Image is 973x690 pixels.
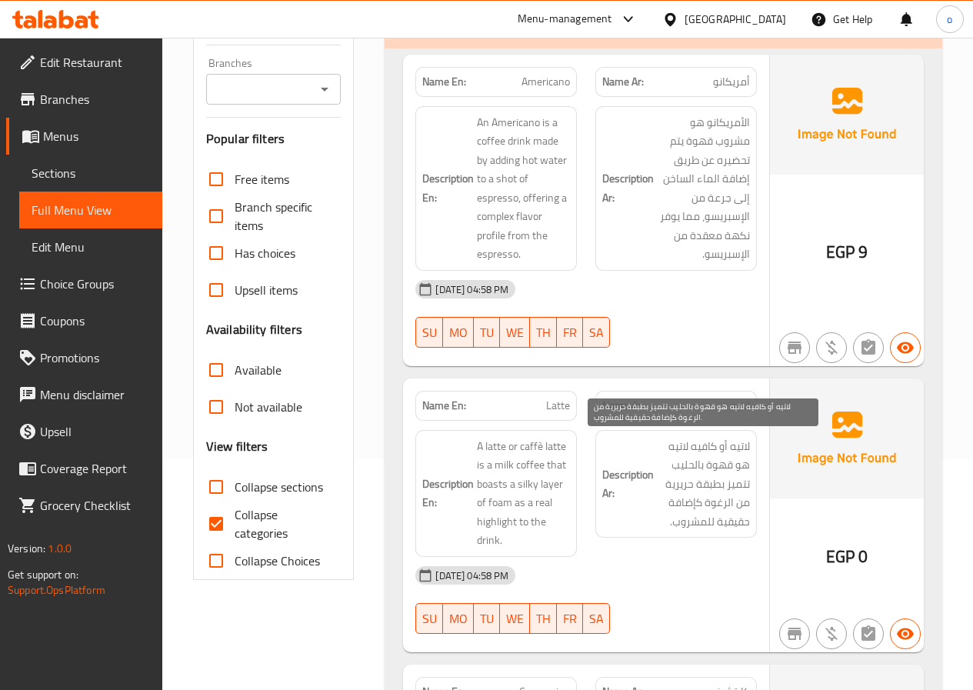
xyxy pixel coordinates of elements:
span: لاتيه [730,398,750,414]
img: Ae5nvW7+0k+MAAAAAElFTkSuQmCC [770,55,924,175]
strong: Name Ar: [602,74,644,90]
span: WE [506,322,524,344]
span: Sections [32,164,150,182]
span: Menu disclaimer [40,385,150,404]
span: Branch specific items [235,198,329,235]
span: 0 [858,542,868,572]
strong: Description En: [422,169,474,207]
span: Collapse categories [235,505,329,542]
span: لاتيه أو كافيه لاتيه هو قهوة بالحليب تتميز بطبقة حريرية من الرغوة كإضافة حقيقية للمشروب. [657,437,750,532]
span: MO [449,322,468,344]
img: Ae5nvW7+0k+MAAAAAElFTkSuQmCC [770,378,924,498]
a: Upsell [6,413,162,450]
button: TU [474,603,500,634]
span: Grocery Checklist [40,496,150,515]
span: SA [589,322,604,344]
button: SA [583,603,610,634]
span: Version: [8,538,45,558]
strong: Description Ar: [602,465,654,503]
button: Purchased item [816,618,847,649]
a: Edit Restaurant [6,44,162,81]
span: Upsell items [235,281,298,299]
span: Upsell [40,422,150,441]
span: 9 [858,237,868,267]
span: Available [235,361,282,379]
button: WE [500,317,530,348]
h3: Popular filters [206,130,342,148]
span: FR [563,322,577,344]
button: Open [314,78,335,100]
span: TH [536,608,551,630]
span: An Americano is a coffee drink made by adding hot water to a shot of espresso, offering a complex... [477,113,570,264]
span: SU [422,322,437,344]
button: FR [557,317,583,348]
span: [DATE] 04:58 PM [429,282,515,297]
button: WE [500,603,530,634]
button: SU [415,317,443,348]
a: Coupons [6,302,162,339]
span: Promotions [40,348,150,367]
strong: Name En: [422,74,466,90]
div: [GEOGRAPHIC_DATA] [685,11,786,28]
button: SU [415,603,443,634]
a: Full Menu View [19,192,162,228]
a: Sections [19,155,162,192]
button: Available [890,618,921,649]
button: Not branch specific item [779,618,810,649]
a: Coverage Report [6,450,162,487]
button: Not branch specific item [779,332,810,363]
span: Full Menu View [32,201,150,219]
button: Not has choices [853,332,884,363]
span: Get support on: [8,565,78,585]
button: Not has choices [853,618,884,649]
button: Available [890,332,921,363]
strong: Description En: [422,475,474,512]
strong: Name Ar: [602,398,644,414]
span: الأمريكانو هو مشروب قهوة يتم تحضيره عن طريق إضافة الماء الساخن إلى جرعة من الإسبريسو، مما يوفر نك... [657,113,750,264]
div: Menu-management [518,10,612,28]
h3: View filters [206,438,268,455]
span: EGP [826,542,855,572]
button: TH [530,317,557,348]
span: Americano [521,74,570,90]
button: SA [583,317,610,348]
span: Latte [546,398,570,414]
span: A latte or caffè latte is a milk coffee that boasts a silky layer of foam as a real highlight to ... [477,437,570,550]
a: Menu disclaimer [6,376,162,413]
span: TH [536,322,551,344]
span: 1.0.0 [48,538,72,558]
span: TU [480,322,494,344]
a: Promotions [6,339,162,376]
span: Coupons [40,312,150,330]
a: Grocery Checklist [6,487,162,524]
a: Support.OpsPlatform [8,580,105,600]
strong: Name En: [422,398,466,414]
button: TH [530,603,557,634]
button: MO [443,603,474,634]
span: Free items [235,170,289,188]
span: WE [506,608,524,630]
span: Collapse sections [235,478,323,496]
span: o [947,11,952,28]
a: Branches [6,81,162,118]
span: FR [563,608,577,630]
span: [DATE] 04:58 PM [429,568,515,583]
a: Edit Menu [19,228,162,265]
span: Edit Restaurant [40,53,150,72]
strong: Description Ar: [602,169,654,207]
h3: Availability filters [206,321,302,338]
span: TU [480,608,494,630]
a: Choice Groups [6,265,162,302]
span: أمريكانو [713,74,750,90]
button: TU [474,317,500,348]
span: MO [449,608,468,630]
span: Coverage Report [40,459,150,478]
a: Menus [6,118,162,155]
span: Has choices [235,244,295,262]
span: Menus [43,127,150,145]
span: Collapse Choices [235,552,320,570]
span: Edit Menu [32,238,150,256]
span: Not available [235,398,302,416]
span: EGP [826,237,855,267]
span: SA [589,608,604,630]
